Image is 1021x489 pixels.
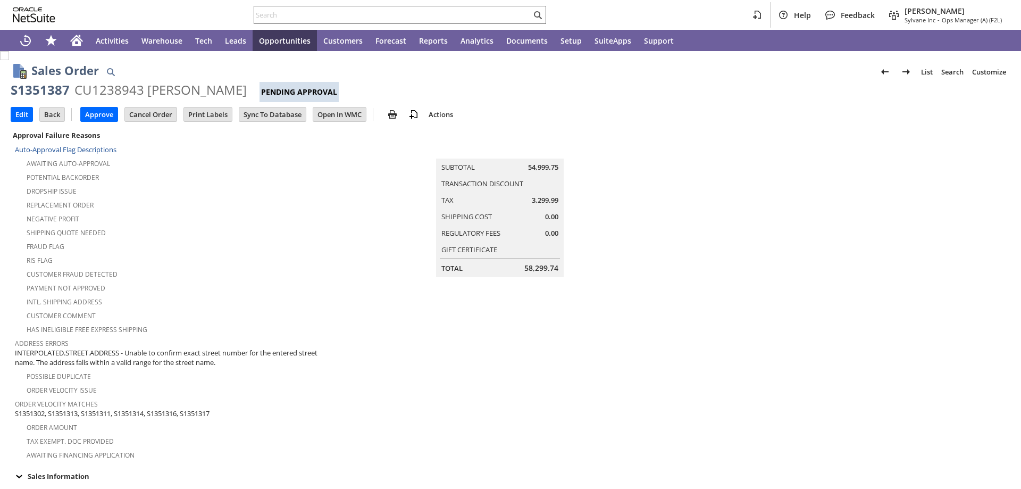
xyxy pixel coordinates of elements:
[11,469,1010,483] td: Sales Information
[239,107,306,121] input: Sync To Database
[15,400,98,409] a: Order Velocity Matches
[219,30,253,51] a: Leads
[38,30,64,51] div: Shortcuts
[15,339,69,348] a: Address Errors
[11,81,70,98] div: S1351387
[11,107,32,121] input: Edit
[27,201,94,210] a: Replacement Order
[27,386,97,395] a: Order Velocity Issue
[375,36,406,46] span: Forecast
[11,128,340,142] div: Approval Failure Reasons
[27,311,96,320] a: Customer Comment
[560,36,582,46] span: Setup
[524,263,558,273] span: 58,299.74
[407,108,420,121] img: add-record.svg
[441,212,492,221] a: Shipping Cost
[441,179,523,188] a: Transaction Discount
[195,36,212,46] span: Tech
[441,195,454,205] a: Tax
[323,36,363,46] span: Customers
[588,30,638,51] a: SuiteApps
[441,263,463,273] a: Total
[31,62,99,79] h1: Sales Order
[841,10,875,20] span: Feedback
[260,82,339,102] div: Pending Approval
[532,195,558,205] span: 3,299.99
[15,409,210,419] span: S1351302, S1351313, S1351311, S1351314, S1351316, S1351317
[413,30,454,51] a: Reports
[70,34,83,47] svg: Home
[27,437,114,446] a: Tax Exempt. Doc Provided
[461,36,493,46] span: Analytics
[441,228,500,238] a: Regulatory Fees
[74,81,247,98] div: CU1238943 [PERSON_NAME]
[595,36,631,46] span: SuiteApps
[638,30,680,51] a: Support
[369,30,413,51] a: Forecast
[506,36,548,46] span: Documents
[545,228,558,238] span: 0.00
[27,297,102,306] a: Intl. Shipping Address
[89,30,135,51] a: Activities
[27,372,91,381] a: Possible Duplicate
[545,212,558,222] span: 0.00
[135,30,189,51] a: Warehouse
[942,16,1002,24] span: Ops Manager (A) (F2L)
[27,159,110,168] a: Awaiting Auto-Approval
[27,214,79,223] a: Negative Profit
[253,30,317,51] a: Opportunities
[104,65,117,78] img: Quick Find
[386,108,399,121] img: print.svg
[313,107,366,121] input: Open In WMC
[938,16,940,24] span: -
[905,6,1002,16] span: [PERSON_NAME]
[905,16,935,24] span: Sylvane Inc
[15,145,116,154] a: Auto-Approval Flag Descriptions
[13,30,38,51] a: Recent Records
[917,63,937,80] a: List
[27,173,99,182] a: Potential Backorder
[96,36,129,46] span: Activities
[19,34,32,47] svg: Recent Records
[441,162,475,172] a: Subtotal
[937,63,968,80] a: Search
[27,242,64,251] a: Fraud Flag
[45,34,57,47] svg: Shortcuts
[27,228,106,237] a: Shipping Quote Needed
[317,30,369,51] a: Customers
[794,10,811,20] span: Help
[15,348,339,368] span: INTERPOLATED.STREET.ADDRESS - Unable to confirm exact street number for the entered street name. ...
[531,9,544,21] svg: Search
[528,162,558,172] span: 54,999.75
[254,9,531,21] input: Search
[900,65,913,78] img: Next
[184,107,232,121] input: Print Labels
[11,469,1006,483] div: Sales Information
[878,65,891,78] img: Previous
[40,107,64,121] input: Back
[125,107,177,121] input: Cancel Order
[27,187,77,196] a: Dropship Issue
[81,107,118,121] input: Approve
[436,142,564,159] caption: Summary
[141,36,182,46] span: Warehouse
[441,245,497,254] a: Gift Certificate
[27,284,105,293] a: Payment not approved
[259,36,311,46] span: Opportunities
[419,36,448,46] span: Reports
[27,423,77,432] a: Order Amount
[64,30,89,51] a: Home
[424,110,457,119] a: Actions
[500,30,554,51] a: Documents
[454,30,500,51] a: Analytics
[27,270,118,279] a: Customer Fraud Detected
[27,451,135,460] a: Awaiting Financing Application
[27,325,147,334] a: Has Ineligible Free Express Shipping
[189,30,219,51] a: Tech
[554,30,588,51] a: Setup
[13,7,55,22] svg: logo
[27,256,53,265] a: RIS flag
[225,36,246,46] span: Leads
[968,63,1010,80] a: Customize
[644,36,674,46] span: Support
